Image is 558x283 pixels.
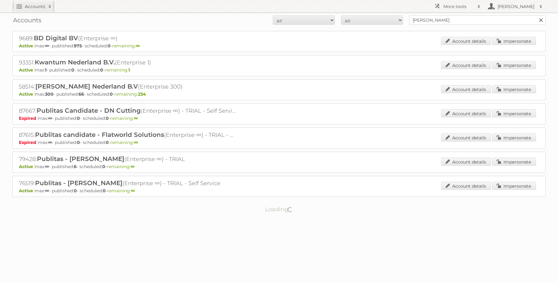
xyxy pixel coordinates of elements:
span: Active [19,164,35,169]
span: remaining: [107,164,135,169]
strong: ∞ [45,164,49,169]
h2: 9689: (Enterprise ∞) [19,34,236,42]
h2: 79428: (Enterprise ∞) - TRIAL [19,155,236,163]
strong: ∞ [131,164,135,169]
strong: ∞ [45,188,49,194]
a: Impersonate [492,133,536,141]
span: Publitas candidate - Flatworld Solutions [35,131,164,138]
strong: ∞ [136,43,140,49]
strong: ∞ [48,140,52,145]
strong: 6 [74,164,77,169]
strong: 66 [78,91,84,97]
span: [PERSON_NAME] Nederland B.V [35,83,138,90]
strong: 0 [106,115,109,121]
span: remaining: [110,140,138,145]
strong: ∞ [131,188,135,194]
strong: 1 [45,67,46,73]
p: max: - published: - scheduled: - [19,67,539,73]
p: Loading [246,203,313,216]
span: remaining: [110,115,138,121]
p: max: - published: - scheduled: - [19,188,539,194]
span: Expired [19,140,38,145]
span: Publitas Candidate - DN Cutting [37,107,141,114]
span: remaining: [107,188,135,194]
strong: ∞ [134,140,138,145]
span: Publitas - [PERSON_NAME] [37,155,124,163]
span: Kwantum Nederland B.V. [35,59,115,66]
p: max: - published: - scheduled: - [19,43,539,49]
a: Account details [441,109,491,117]
h2: 58514: (Enterprise 300) [19,83,236,91]
a: Account details [441,61,491,69]
p: max: - published: - scheduled: - [19,164,539,169]
strong: 0 [71,67,74,73]
strong: 234 [138,91,146,97]
a: Impersonate [492,61,536,69]
strong: ∞ [134,115,138,121]
span: Expired [19,115,38,121]
a: Impersonate [492,109,536,117]
a: Account details [441,182,491,190]
h2: 87615: (Enterprise ∞) - TRIAL - Self Service [19,131,236,139]
a: Impersonate [492,182,536,190]
strong: 0 [103,188,106,194]
strong: 0 [100,67,103,73]
p: max: - published: - scheduled: - [19,91,539,97]
a: Account details [441,37,491,45]
span: Active [19,188,35,194]
h2: 87667: (Enterprise ∞) - TRIAL - Self Service [19,107,236,115]
a: Impersonate [492,37,536,45]
a: Account details [441,85,491,93]
strong: 0 [106,140,109,145]
h2: 93351: (Enterprise 1) [19,59,236,67]
strong: 0 [77,140,80,145]
strong: ∞ [45,43,49,49]
span: Publitas - [PERSON_NAME] [35,179,122,187]
a: Impersonate [492,158,536,166]
h2: More tools [443,3,474,10]
span: Active [19,67,35,73]
span: BD Digital BV [34,34,78,42]
a: Account details [441,158,491,166]
span: Active [19,43,35,49]
strong: 0 [74,188,77,194]
strong: ∞ [48,115,52,121]
p: max: - published: - scheduled: - [19,140,539,145]
a: Account details [441,133,491,141]
h2: Accounts [25,3,45,10]
strong: 0 [110,91,113,97]
span: remaining: [114,91,146,97]
strong: 975 [74,43,82,49]
strong: 0 [77,115,80,121]
span: remaining: [112,43,140,49]
h2: 76519: (Enterprise ∞) - TRIAL - Self Service [19,179,236,187]
strong: 1 [128,67,130,73]
h2: [PERSON_NAME] [496,3,536,10]
p: max: - published: - scheduled: - [19,115,539,121]
strong: 300 [45,91,54,97]
strong: 0 [108,43,111,49]
span: remaining: [105,67,130,73]
span: Active [19,91,35,97]
strong: 0 [102,164,105,169]
a: Impersonate [492,85,536,93]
